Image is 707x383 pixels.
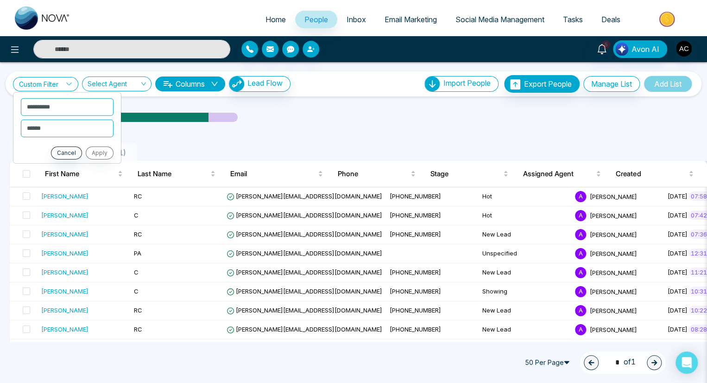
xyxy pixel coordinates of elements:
[590,192,637,200] span: [PERSON_NAME]
[590,326,637,333] span: [PERSON_NAME]
[575,210,586,221] span: A
[430,168,501,179] span: Stage
[134,192,142,200] span: RC
[610,356,636,369] span: of 1
[134,211,139,219] span: C
[590,230,637,238] span: [PERSON_NAME]
[230,168,316,179] span: Email
[155,77,225,91] button: Columnsdown
[479,320,571,339] td: New Lead
[227,211,382,219] span: [PERSON_NAME][EMAIL_ADDRESS][DOMAIN_NAME]
[51,146,82,159] button: Cancel
[590,306,637,314] span: [PERSON_NAME]
[504,75,580,93] button: Export People
[479,225,571,244] td: New Lead
[443,78,491,88] span: Import People
[390,326,441,333] span: [PHONE_NUMBER]
[295,11,337,28] a: People
[590,249,637,257] span: [PERSON_NAME]
[631,44,659,55] span: Avon AI
[265,15,286,24] span: Home
[347,15,366,24] span: Inbox
[134,230,142,238] span: RC
[590,268,637,276] span: [PERSON_NAME]
[479,263,571,282] td: New Lead
[615,43,628,56] img: Lead Flow
[668,230,688,238] span: [DATE]
[575,286,586,297] span: A
[390,192,441,200] span: [PHONE_NUMBER]
[229,76,290,92] button: Lead Flow
[134,249,141,257] span: PA
[41,211,88,220] div: [PERSON_NAME]
[211,80,218,88] span: down
[479,187,571,206] td: Hot
[41,306,88,315] div: [PERSON_NAME]
[338,168,409,179] span: Phone
[613,40,667,58] button: Avon AI
[608,161,701,187] th: Created
[668,326,688,333] span: [DATE]
[602,40,610,49] span: 5
[134,306,142,314] span: RC
[13,92,121,163] ul: Custom Filter
[256,11,295,28] a: Home
[523,168,594,179] span: Assigned Agent
[676,41,692,57] img: User Avatar
[227,249,382,257] span: [PERSON_NAME][EMAIL_ADDRESS][DOMAIN_NAME]
[575,191,586,202] span: A
[227,306,382,314] span: [PERSON_NAME][EMAIL_ADDRESS][DOMAIN_NAME]
[455,15,544,24] span: Social Media Management
[227,326,382,333] span: [PERSON_NAME][EMAIL_ADDRESS][DOMAIN_NAME]
[479,339,571,358] td: New Lead
[592,11,630,28] a: Deals
[575,248,586,259] span: A
[668,192,688,200] span: [DATE]
[45,168,116,179] span: First Name
[583,76,640,92] button: Manage List
[138,168,208,179] span: Last Name
[223,161,330,187] th: Email
[225,76,290,92] a: Lead FlowLead Flow
[634,9,701,30] img: Market-place.gif
[375,11,446,28] a: Email Marketing
[390,287,441,295] span: [PHONE_NUMBER]
[130,161,223,187] th: Last Name
[590,211,637,219] span: [PERSON_NAME]
[575,305,586,316] span: A
[423,161,516,187] th: Stage
[38,161,130,187] th: First Name
[227,230,382,238] span: [PERSON_NAME][EMAIL_ADDRESS][DOMAIN_NAME]
[41,325,88,334] div: [PERSON_NAME]
[41,249,88,258] div: [PERSON_NAME]
[668,306,688,314] span: [DATE]
[591,40,613,57] a: 5
[390,268,441,276] span: [PHONE_NUMBER]
[668,249,688,257] span: [DATE]
[554,11,592,28] a: Tasks
[575,324,586,335] span: A
[134,326,142,333] span: RC
[563,15,583,24] span: Tasks
[330,161,423,187] th: Phone
[385,15,437,24] span: Email Marketing
[668,287,688,295] span: [DATE]
[390,306,441,314] span: [PHONE_NUMBER]
[134,268,139,276] span: C
[668,211,688,219] span: [DATE]
[229,77,244,91] img: Lead Flow
[521,355,576,370] span: 50 Per Page
[41,191,88,201] div: [PERSON_NAME]
[575,267,586,278] span: A
[41,230,88,239] div: [PERSON_NAME]
[601,15,620,24] span: Deals
[227,192,382,200] span: [PERSON_NAME][EMAIL_ADDRESS][DOMAIN_NAME]
[304,15,328,24] span: People
[247,78,283,88] span: Lead Flow
[13,77,78,91] a: Custom Filter
[227,268,382,276] span: [PERSON_NAME][EMAIL_ADDRESS][DOMAIN_NAME]
[337,11,375,28] a: Inbox
[668,268,688,276] span: [DATE]
[575,229,586,240] span: A
[479,244,571,263] td: Unspecified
